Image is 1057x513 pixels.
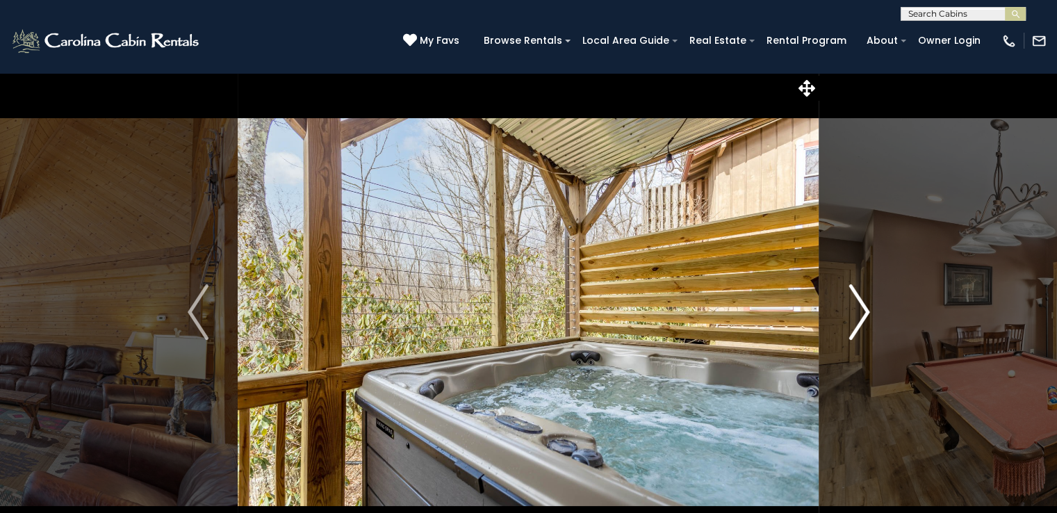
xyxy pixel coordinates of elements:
img: arrow [188,284,208,340]
a: About [860,30,905,51]
img: mail-regular-white.png [1031,33,1047,49]
a: Real Estate [682,30,753,51]
a: Owner Login [911,30,988,51]
img: arrow [849,284,869,340]
a: Rental Program [760,30,853,51]
a: Browse Rentals [477,30,569,51]
img: White-1-2.png [10,27,203,55]
a: My Favs [403,33,463,49]
a: Local Area Guide [575,30,676,51]
img: phone-regular-white.png [1001,33,1017,49]
span: My Favs [420,33,459,48]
